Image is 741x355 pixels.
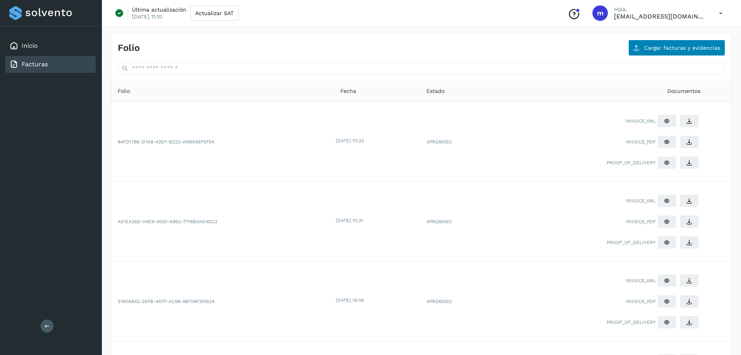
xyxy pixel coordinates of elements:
td: A51EA26D-04E9-4000-A95C-7716B3AD4DC3 [112,182,334,262]
span: INVOICE_XML [626,197,656,204]
button: Actualizar SAT [190,5,239,21]
span: INVOICE_PDF [626,298,656,305]
span: PROOF_OF_DELIVERY [607,159,656,166]
div: [DATE] 10:31 [336,217,419,224]
p: Última actualización [132,6,186,13]
span: Folio [118,87,130,95]
div: [DATE] 18:06 [336,297,419,304]
span: PROOF_OF_DELIVERY [607,239,656,246]
td: APROBADO [420,102,496,182]
p: [DATE] 11:10 [132,13,162,20]
span: INVOICE_XML [626,118,656,125]
span: INVOICE_PDF [626,218,656,225]
td: 51B0AB42-25FB-4A7F-AC98-9B704F301624 [112,262,334,342]
span: Fecha [340,87,356,95]
div: Facturas [5,56,96,73]
td: 84FD178E-D7A8-43EF-B222-A196545F5F54 [112,102,334,182]
a: Facturas [22,61,48,68]
span: INVOICE_PDF [626,138,656,145]
p: Hola, [614,6,707,13]
span: Cargar facturas y evidencias [644,45,720,50]
span: Actualizar SAT [195,10,233,16]
div: [DATE] 10:32 [336,137,419,144]
td: APROBADO [420,262,496,342]
span: INVOICE_XML [626,277,656,284]
span: PROOF_OF_DELIVERY [607,319,656,326]
span: Documentos [667,87,700,95]
h4: Folio [118,42,140,54]
div: Inicio [5,37,96,54]
span: Estado [426,87,445,95]
button: Cargar facturas y evidencias [628,40,725,56]
a: Inicio [22,42,38,49]
p: marketing.b2b@hotmail.com [614,13,707,20]
td: APROBADO [420,182,496,262]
